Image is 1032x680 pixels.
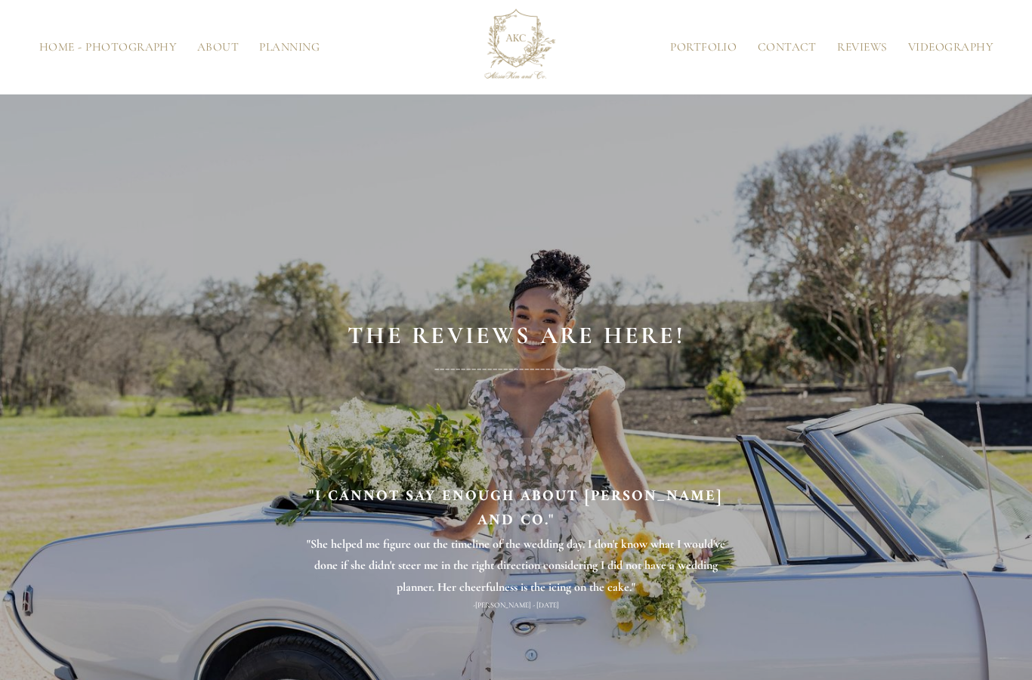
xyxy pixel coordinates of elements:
[827,42,898,53] a: Reviews
[187,42,249,53] a: About
[474,6,558,89] img: AlesiaKim and Co.
[309,484,728,534] strong: "I cannot say enough about [PERSON_NAME] and Co."
[348,320,684,350] strong: The Reviews Are HERE!
[434,357,598,372] strong: _______________________________
[660,42,748,53] a: Portfolio
[898,42,1003,53] a: Videography
[747,42,827,53] a: Contact
[249,42,330,53] a: Planning
[307,536,728,595] strong: "She helped me figure out the timeline of the wedding day. I don't know what I would've done if s...
[29,42,187,53] a: Home - Photography
[473,601,559,610] span: -[PERSON_NAME] - [DATE]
